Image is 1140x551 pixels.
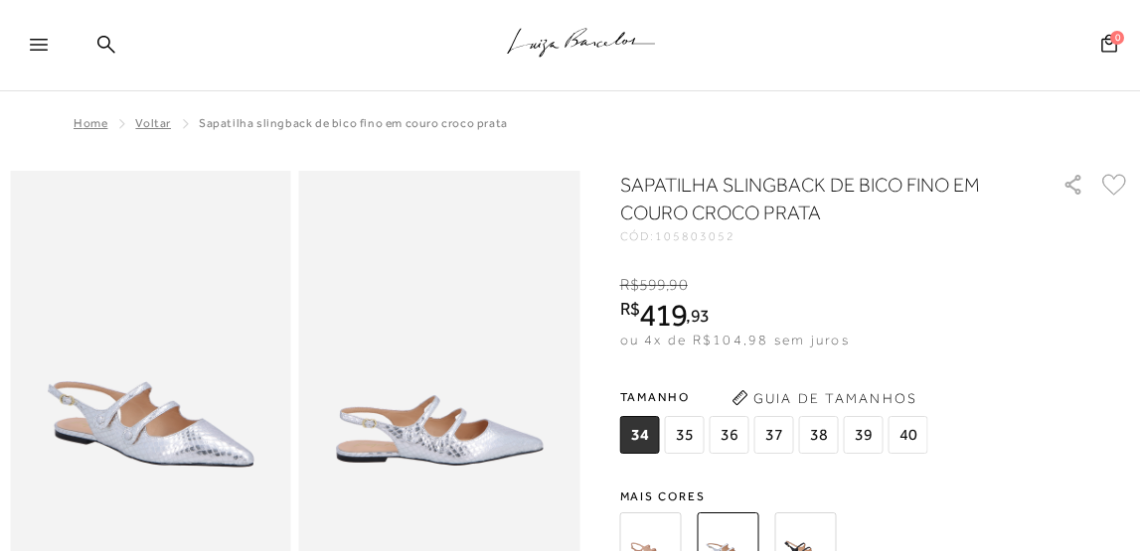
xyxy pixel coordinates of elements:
[799,416,839,454] span: 38
[669,276,687,294] span: 90
[665,416,705,454] span: 35
[620,300,640,318] i: R$
[620,332,850,347] span: ou 4x de R$104,98 sem juros
[1095,33,1123,60] button: 0
[666,276,688,294] i: ,
[655,229,734,243] span: 105803052
[754,416,794,454] span: 37
[620,416,660,454] span: 34
[691,305,710,326] span: 93
[74,116,107,130] a: Home
[620,230,1018,242] div: CÓD:
[686,307,709,325] i: ,
[620,171,993,226] h1: SAPATILHA SLINGBACK DE BICO FINO EM COURO CROCO PRATA
[135,116,171,130] a: Voltar
[620,382,933,412] span: Tamanho
[844,416,884,454] span: 39
[199,116,508,130] span: SAPATILHA SLINGBACK DE BICO FINO EM COURO CROCO PRATA
[620,490,1131,502] span: Mais cores
[726,382,924,414] button: Guia de Tamanhos
[620,276,639,294] i: R$
[710,416,749,454] span: 36
[639,276,666,294] span: 599
[1110,31,1124,45] span: 0
[639,297,686,333] span: 419
[889,416,928,454] span: 40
